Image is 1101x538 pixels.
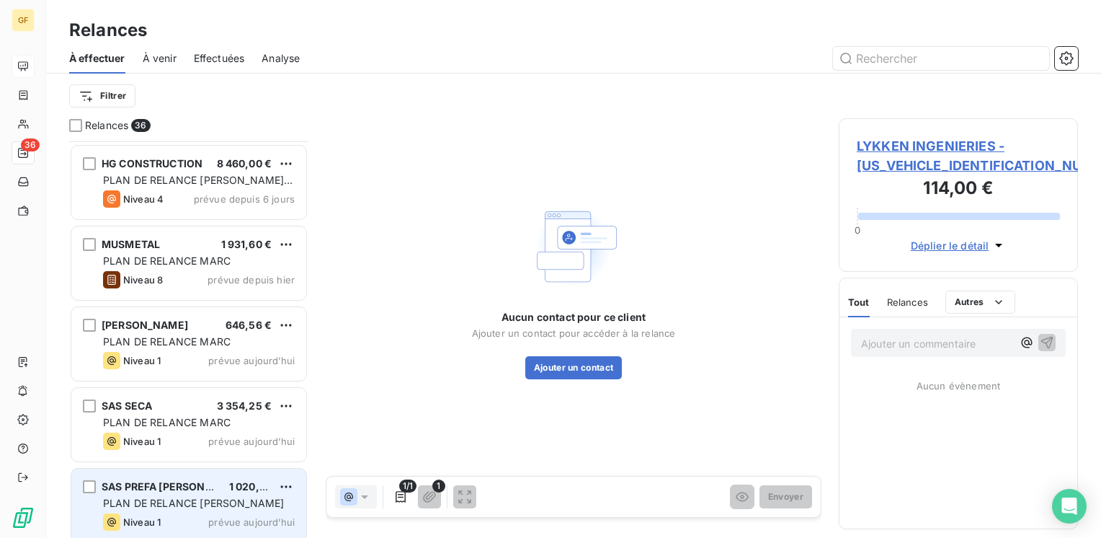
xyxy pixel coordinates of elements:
[911,238,989,253] span: Déplier le détail
[208,436,295,447] span: prévue aujourd’hui
[229,480,282,493] span: 1 020,28 €
[103,416,231,428] span: PLAN DE RELANCE MARC
[855,224,860,236] span: 0
[502,310,646,325] span: Aucun contact pour ce client
[143,51,177,66] span: À venir
[226,319,272,331] span: 646,56 €
[103,174,293,200] span: PLAN DE RELANCE [PERSON_NAME] - English version
[217,400,272,412] span: 3 354,25 €
[887,296,928,308] span: Relances
[123,274,163,286] span: Niveau 8
[262,51,300,66] span: Analyse
[208,355,295,366] span: prévue aujourd’hui
[472,327,676,339] span: Ajouter un contact pour accéder à la relance
[857,136,1060,175] span: LYKKEN INGENIERIES - [US_VEHICLE_IDENTIFICATION_NUMBER]
[85,118,128,133] span: Relances
[208,274,295,286] span: prévue depuis hier
[906,237,1011,254] button: Déplier le détail
[217,157,272,169] span: 8 460,00 €
[102,480,245,493] span: SAS PREFA [PERSON_NAME]
[123,516,161,528] span: Niveau 1
[69,141,308,538] div: grid
[103,497,284,509] span: PLAN DE RELANCE [PERSON_NAME]
[399,480,416,493] span: 1/1
[103,255,231,267] span: PLAN DE RELANCE MARC
[123,355,161,366] span: Niveau 1
[525,356,623,379] button: Ajouter un contact
[432,480,445,493] span: 1
[1052,489,1087,524] div: Open Intercom Messenger
[12,9,35,32] div: GF
[759,485,812,508] button: Envoyer
[69,17,147,43] h3: Relances
[123,193,164,205] span: Niveau 4
[123,436,161,447] span: Niveau 1
[69,51,125,66] span: À effectuer
[102,238,160,250] span: MUSMETAL
[102,319,188,331] span: [PERSON_NAME]
[194,51,245,66] span: Effectuées
[917,380,1000,392] span: Aucun évènement
[527,200,620,293] img: Empty state
[833,47,1049,70] input: Rechercher
[103,335,231,348] span: PLAN DE RELANCE MARC
[69,84,135,107] button: Filtrer
[102,157,202,169] span: HG CONSTRUCTION
[945,291,1015,314] button: Autres
[208,516,295,528] span: prévue aujourd’hui
[131,119,150,132] span: 36
[194,193,295,205] span: prévue depuis 6 jours
[12,506,35,529] img: Logo LeanPay
[102,400,152,412] span: SAS SECA
[848,296,870,308] span: Tout
[221,238,272,250] span: 1 931,60 €
[21,138,40,151] span: 36
[857,175,1060,204] h3: 114,00 €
